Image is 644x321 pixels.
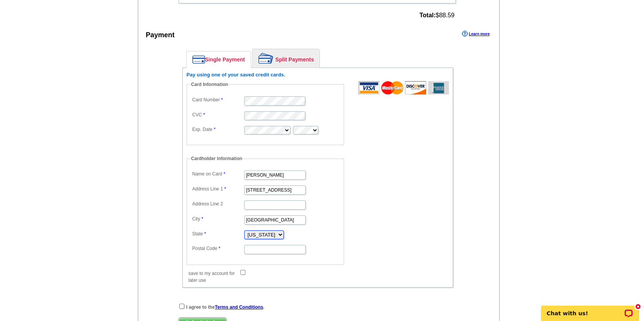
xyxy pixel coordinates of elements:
h6: Pay using one of your saved credit cards. [187,72,449,78]
label: Name on Card [192,170,243,177]
img: single-payment.png [192,55,205,64]
label: Address Line 1 [192,185,243,192]
a: Single Payment [187,51,251,68]
iframe: LiveChat chat widget [536,297,644,321]
label: State [192,230,243,237]
label: Exp. Date [192,126,243,133]
legend: Cardholder Information [190,155,243,162]
label: Card Number [192,96,243,103]
label: CVC [192,111,243,118]
legend: Card Information [190,81,229,88]
label: City [192,215,243,222]
a: Split Payments [253,49,320,68]
img: acceptedCards.gif [359,81,449,94]
span: $88.59 [419,12,454,19]
a: Learn more [462,31,490,37]
strong: I agree to the . [186,304,265,310]
div: Payment [146,30,175,40]
a: Terms and Conditions [215,304,263,310]
label: save to my account for later use [189,270,240,284]
label: Address Line 2 [192,200,243,207]
strong: Total: [419,12,435,18]
img: split-payment.png [258,53,273,64]
label: Postal Code [192,245,243,252]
